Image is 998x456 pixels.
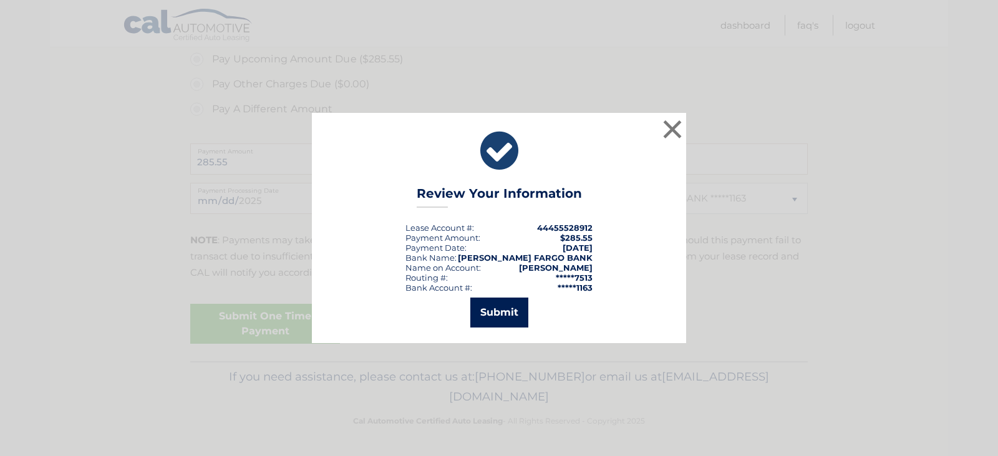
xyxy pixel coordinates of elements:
div: Bank Name: [405,253,457,263]
button: × [660,117,685,142]
div: Bank Account #: [405,283,472,293]
div: Payment Amount: [405,233,480,243]
div: Routing #: [405,273,448,283]
div: : [405,243,467,253]
button: Submit [470,298,528,327]
strong: [PERSON_NAME] [519,263,593,273]
span: Payment Date [405,243,465,253]
h3: Review Your Information [417,186,582,208]
span: [DATE] [563,243,593,253]
div: Lease Account #: [405,223,474,233]
strong: 44455528912 [537,223,593,233]
strong: [PERSON_NAME] FARGO BANK [458,253,593,263]
div: Name on Account: [405,263,481,273]
span: $285.55 [560,233,593,243]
